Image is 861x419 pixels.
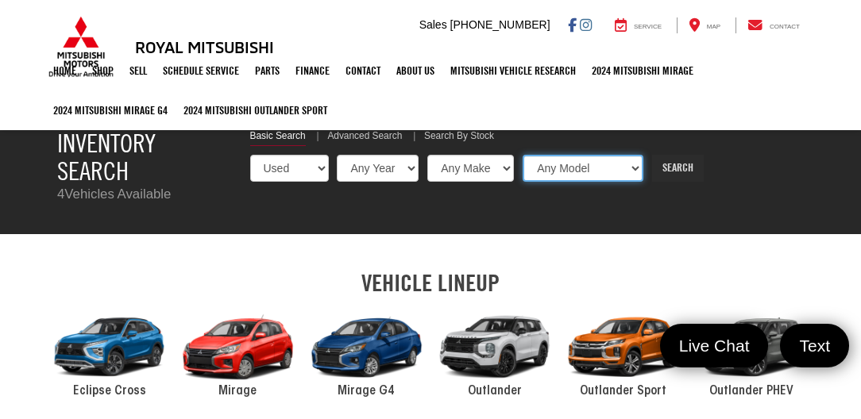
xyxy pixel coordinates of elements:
[430,304,559,401] a: 2024 Mitsubishi Outlander Outlander
[45,304,174,401] a: 2024 Mitsubishi Eclipse Cross Eclipse Cross
[57,129,226,185] h3: Inventory Search
[218,385,257,398] span: Mirage
[671,335,758,356] span: Live Chat
[580,385,666,398] span: Outlander Sport
[677,17,732,33] a: Map
[288,51,338,90] a: Finance
[45,270,816,296] h2: VEHICLE LINEUP
[523,155,643,182] select: Choose Model from the dropdown
[73,385,146,398] span: Eclipse Cross
[709,385,793,398] span: Outlander PHEV
[388,51,442,90] a: About Us
[791,335,838,356] span: Text
[559,304,688,390] div: 2024 Mitsubishi Outlander Sport
[57,185,226,204] p: Vehicles Available
[430,304,559,390] div: 2024 Mitsubishi Outlander
[736,17,812,33] a: Contact
[176,90,335,130] a: 2024 Mitsubishi Outlander SPORT
[45,90,176,130] a: 2024 Mitsubishi Mirage G4
[338,51,388,90] a: Contact
[450,18,550,31] span: [PHONE_NUMBER]
[427,155,514,182] select: Choose Make from the dropdown
[174,304,303,390] div: 2024 Mitsubishi Mirage
[770,23,800,30] span: Contact
[327,129,402,145] a: Advanced Search
[568,18,577,31] a: Facebook: Click to visit our Facebook page
[174,304,303,401] a: 2024 Mitsubishi Mirage Mirage
[250,155,329,182] select: Choose Vehicle Condition from the dropdown
[442,51,584,90] a: Mitsubishi Vehicle Research
[660,324,769,367] a: Live Chat
[419,18,447,31] span: Sales
[687,304,816,390] div: 2024 Mitsubishi Outlander PHEV
[247,51,288,90] a: Parts: Opens in a new tab
[337,155,419,182] select: Choose Year from the dropdown
[780,324,849,367] a: Text
[84,51,122,90] a: Shop
[338,385,395,398] span: Mirage G4
[468,385,522,398] span: Outlander
[302,304,430,401] a: 2024 Mitsubishi Mirage G4 Mirage G4
[687,304,816,401] a: 2024 Mitsubishi Outlander PHEV Outlander PHEV
[603,17,674,33] a: Service
[424,129,494,145] a: Search By Stock
[634,23,662,30] span: Service
[122,51,155,90] a: Sell
[57,186,64,202] span: 4
[652,155,704,182] a: Search
[559,304,688,401] a: 2024 Mitsubishi Outlander Sport Outlander Sport
[250,129,306,146] a: Basic Search
[45,16,117,78] img: Mitsubishi
[302,304,430,390] div: 2024 Mitsubishi Mirage G4
[707,23,720,30] span: Map
[155,51,247,90] a: Schedule Service: Opens in a new tab
[580,18,592,31] a: Instagram: Click to visit our Instagram page
[45,51,84,90] a: Home
[584,51,701,90] a: 2024 Mitsubishi Mirage
[135,38,274,56] h3: Royal Mitsubishi
[45,304,174,390] div: 2024 Mitsubishi Eclipse Cross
